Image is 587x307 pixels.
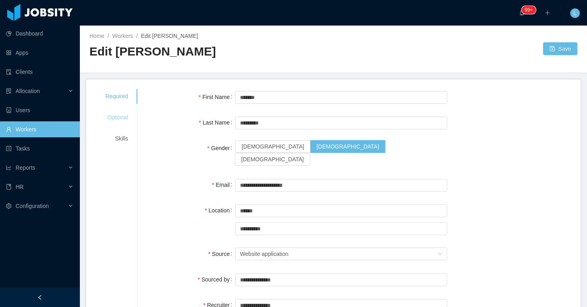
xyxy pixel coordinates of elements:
div: Optional [96,110,138,125]
span: Configuration [16,203,49,209]
span: / [107,33,109,39]
a: icon: profileTasks [6,141,73,156]
a: Home [89,33,104,39]
span: / [136,33,138,39]
span: L [573,8,577,18]
i: icon: plus [545,10,550,16]
span: [DEMOGRAPHIC_DATA] [242,143,304,150]
i: icon: bell [519,10,525,16]
input: Email [235,179,447,192]
a: icon: robotUsers [6,102,73,118]
i: icon: solution [6,88,12,94]
label: Sourced by [198,276,235,283]
sup: 2158 [522,6,536,14]
span: Edit [PERSON_NAME] [141,33,198,39]
input: First Name [235,91,447,104]
input: Last Name [235,117,447,129]
i: icon: setting [6,203,12,209]
span: [DEMOGRAPHIC_DATA] [241,156,304,162]
i: icon: book [6,184,12,190]
div: Skills [96,131,138,146]
a: icon: auditClients [6,64,73,80]
div: Website application [240,248,288,260]
a: icon: userWorkers [6,121,73,137]
div: Required [96,89,138,104]
label: Location [205,207,235,214]
a: icon: appstoreApps [6,45,73,61]
label: Email [212,182,235,188]
span: Allocation [16,88,40,94]
label: First Name [198,94,235,100]
span: [DEMOGRAPHIC_DATA] [317,143,379,150]
i: icon: line-chart [6,165,12,170]
button: icon: saveSave [543,42,577,55]
a: icon: pie-chartDashboard [6,26,73,42]
label: Source [208,251,235,257]
span: HR [16,184,24,190]
a: Workers [112,33,133,39]
h2: Edit [PERSON_NAME] [89,44,333,60]
label: Last Name [199,119,235,126]
label: Gender [207,145,235,151]
span: Reports [16,164,35,171]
